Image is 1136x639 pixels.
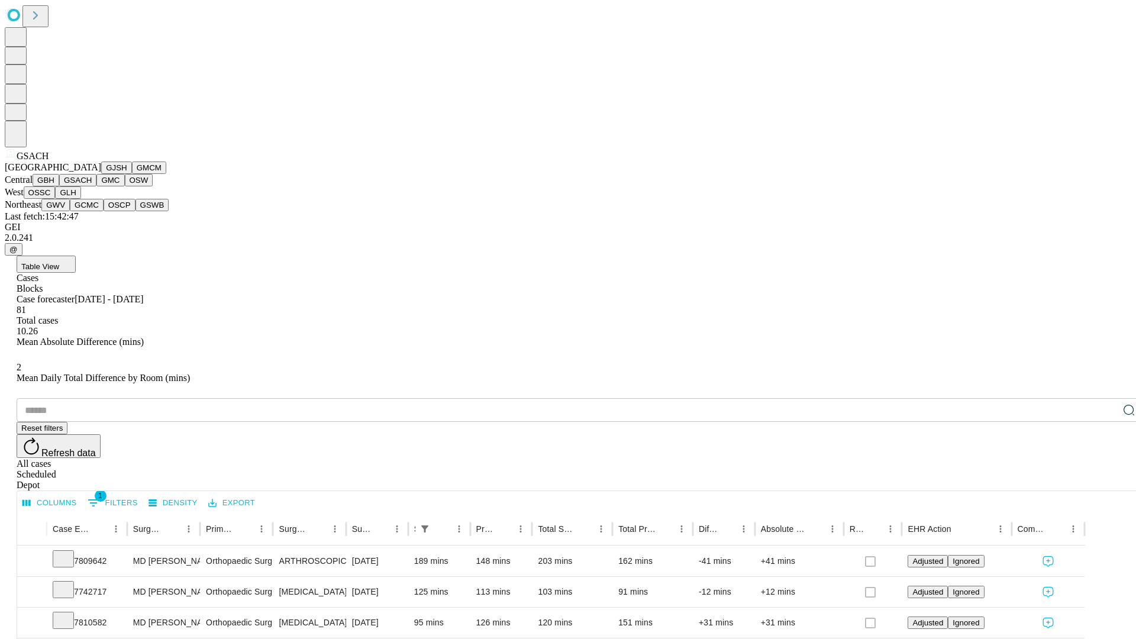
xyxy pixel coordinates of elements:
[125,174,153,186] button: OSW
[23,613,41,634] button: Expand
[17,326,38,336] span: 10.26
[5,187,24,197] span: West
[352,524,371,534] div: Surgery Date
[41,199,70,211] button: GWV
[673,521,690,537] button: Menu
[476,608,527,638] div: 126 mins
[948,617,984,629] button: Ignored
[414,577,464,607] div: 125 mins
[17,256,76,273] button: Table View
[719,521,735,537] button: Sort
[17,434,101,458] button: Refresh data
[699,524,718,534] div: Difference
[91,521,108,537] button: Sort
[133,577,194,607] div: MD [PERSON_NAME] [PERSON_NAME] Md
[135,199,169,211] button: GSWB
[1018,524,1047,534] div: Comments
[389,521,405,537] button: Menu
[476,577,527,607] div: 113 mins
[761,524,806,534] div: Absolute Difference
[476,524,495,534] div: Predicted In Room Duration
[279,546,340,576] div: ARTHROSCOPICALLY AIDED ACL RECONSTRUCTION
[5,175,33,185] span: Central
[512,521,529,537] button: Menu
[5,243,22,256] button: @
[948,586,984,598] button: Ignored
[761,577,838,607] div: +12 mins
[41,448,96,458] span: Refresh data
[476,546,527,576] div: 148 mins
[108,521,124,537] button: Menu
[414,546,464,576] div: 189 mins
[17,373,190,383] span: Mean Daily Total Difference by Room (mins)
[824,521,841,537] button: Menu
[17,337,144,347] span: Mean Absolute Difference (mins)
[101,162,132,174] button: GJSH
[327,521,343,537] button: Menu
[699,577,749,607] div: -12 mins
[953,521,969,537] button: Sort
[237,521,253,537] button: Sort
[908,617,948,629] button: Adjusted
[17,151,49,161] span: GSACH
[953,588,979,596] span: Ignored
[206,608,267,638] div: Orthopaedic Surgery
[164,521,180,537] button: Sort
[85,493,141,512] button: Show filters
[310,521,327,537] button: Sort
[180,521,197,537] button: Menu
[761,608,838,638] div: +31 mins
[23,551,41,572] button: Expand
[735,521,752,537] button: Menu
[908,555,948,567] button: Adjusted
[253,521,270,537] button: Menu
[21,262,59,271] span: Table View
[24,186,56,199] button: OSSC
[132,162,166,174] button: GMCM
[205,494,258,512] button: Export
[953,618,979,627] span: Ignored
[70,199,104,211] button: GCMC
[5,162,101,172] span: [GEOGRAPHIC_DATA]
[352,546,402,576] div: [DATE]
[53,608,121,638] div: 7810582
[5,222,1131,233] div: GEI
[699,546,749,576] div: -41 mins
[133,608,194,638] div: MD [PERSON_NAME] [PERSON_NAME] Md
[908,586,948,598] button: Adjusted
[20,494,80,512] button: Select columns
[417,521,433,537] div: 1 active filter
[618,608,687,638] div: 151 mins
[538,608,606,638] div: 120 mins
[17,362,21,372] span: 2
[17,422,67,434] button: Reset filters
[5,233,1131,243] div: 2.0.241
[538,546,606,576] div: 203 mins
[992,521,1009,537] button: Menu
[538,577,606,607] div: 103 mins
[850,524,865,534] div: Resolved in EHR
[21,424,63,433] span: Reset filters
[618,524,656,534] div: Total Predicted Duration
[53,524,90,534] div: Case Epic Id
[808,521,824,537] button: Sort
[279,577,340,607] div: [MEDICAL_DATA] [MEDICAL_DATA]
[912,557,943,566] span: Adjusted
[953,557,979,566] span: Ignored
[75,294,143,304] span: [DATE] - [DATE]
[352,577,402,607] div: [DATE]
[133,546,194,576] div: MD [PERSON_NAME] [PERSON_NAME] Md
[96,174,124,186] button: GMC
[17,315,58,325] span: Total cases
[948,555,984,567] button: Ignored
[59,174,96,186] button: GSACH
[618,546,687,576] div: 162 mins
[451,521,467,537] button: Menu
[33,174,59,186] button: GBH
[17,305,26,315] span: 81
[206,577,267,607] div: Orthopaedic Surgery
[206,546,267,576] div: Orthopaedic Surgery
[9,245,18,254] span: @
[414,524,415,534] div: Scheduled In Room Duration
[23,582,41,603] button: Expand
